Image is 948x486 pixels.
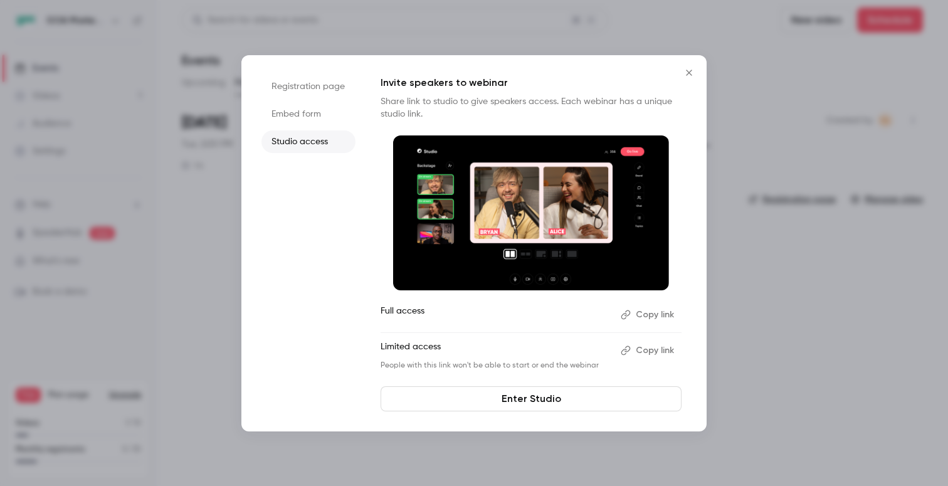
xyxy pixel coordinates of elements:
[381,305,611,325] p: Full access
[381,386,682,411] a: Enter Studio
[381,361,611,371] p: People with this link won't be able to start or end the webinar
[261,103,355,125] li: Embed form
[261,75,355,98] li: Registration page
[381,341,611,361] p: Limited access
[381,75,682,90] p: Invite speakers to webinar
[616,341,682,361] button: Copy link
[616,305,682,325] button: Copy link
[677,60,702,85] button: Close
[261,130,355,153] li: Studio access
[393,135,669,291] img: Invite speakers to webinar
[381,95,682,120] p: Share link to studio to give speakers access. Each webinar has a unique studio link.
